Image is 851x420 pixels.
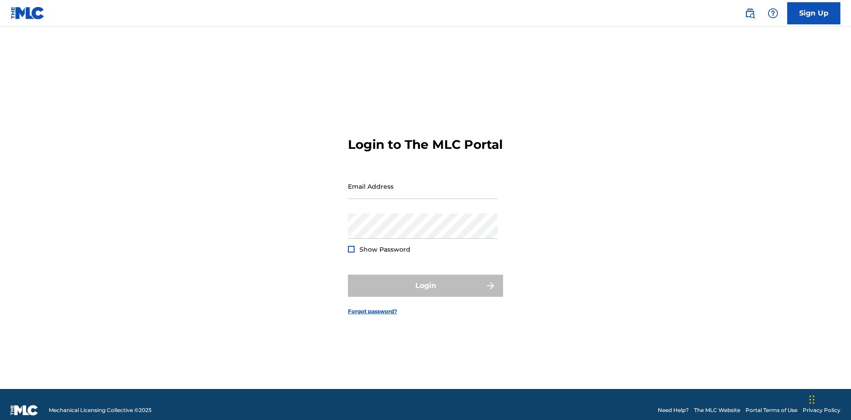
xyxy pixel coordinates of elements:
[694,406,740,414] a: The MLC Website
[803,406,840,414] a: Privacy Policy
[764,4,782,22] div: Help
[745,8,755,19] img: search
[11,7,45,19] img: MLC Logo
[809,386,815,413] div: Drag
[49,406,152,414] span: Mechanical Licensing Collective © 2025
[11,405,38,416] img: logo
[768,8,778,19] img: help
[741,4,759,22] a: Public Search
[658,406,689,414] a: Need Help?
[746,406,797,414] a: Portal Terms of Use
[807,377,851,420] iframe: Chat Widget
[359,245,410,253] span: Show Password
[348,307,397,315] a: Forgot password?
[348,137,503,152] h3: Login to The MLC Portal
[787,2,840,24] a: Sign Up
